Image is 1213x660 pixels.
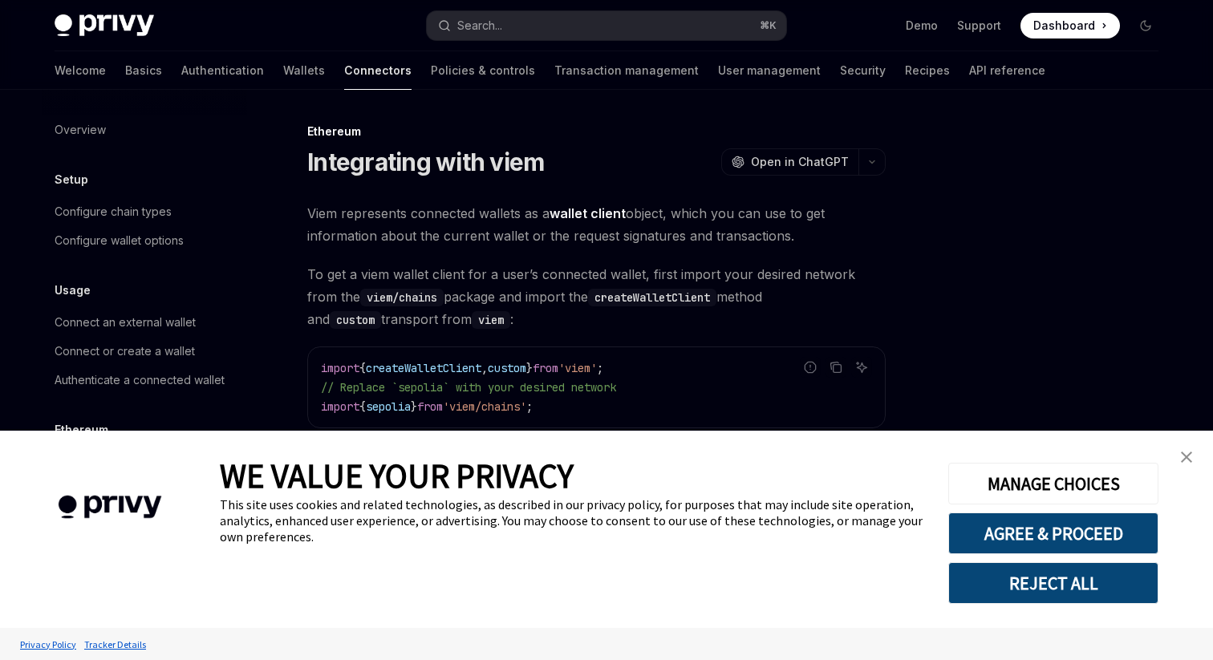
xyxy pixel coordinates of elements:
[55,313,196,332] div: Connect an external wallet
[721,148,858,176] button: Open in ChatGPT
[307,148,544,176] h1: Integrating with viem
[366,399,411,414] span: sepolia
[55,202,172,221] div: Configure chain types
[481,361,488,375] span: ,
[1181,451,1192,463] img: close banner
[550,205,626,222] a: wallet client
[55,342,195,361] div: Connect or create a wallet
[360,289,444,306] code: viem/chains
[42,226,247,255] a: Configure wallet options
[427,11,786,40] button: Search...⌘K
[851,357,872,378] button: Ask AI
[220,455,574,496] span: WE VALUE YOUR PRIVACY
[411,399,417,414] span: }
[1033,18,1095,34] span: Dashboard
[42,308,247,337] a: Connect an external wallet
[55,170,88,189] h5: Setup
[307,123,886,140] div: Ethereum
[533,361,558,375] span: from
[906,18,938,34] a: Demo
[321,399,359,414] span: import
[55,231,184,250] div: Configure wallet options
[526,399,533,414] span: ;
[125,51,162,90] a: Basics
[760,19,777,32] span: ⌘ K
[957,18,1001,34] a: Support
[597,361,603,375] span: ;
[42,197,247,226] a: Configure chain types
[366,361,481,375] span: createWalletClient
[42,366,247,395] a: Authenticate a connected wallet
[550,205,626,221] strong: wallet client
[55,420,108,439] h5: Ethereum
[42,115,247,144] a: Overview
[42,337,247,366] a: Connect or create a wallet
[588,289,716,306] code: createWalletClient
[443,399,526,414] span: 'viem/chains'
[417,399,443,414] span: from
[283,51,325,90] a: Wallets
[948,562,1158,604] button: REJECT ALL
[488,361,526,375] span: custom
[800,357,821,378] button: Report incorrect code
[359,399,366,414] span: {
[526,361,533,375] span: }
[1170,441,1203,473] a: close banner
[55,370,225,390] div: Authenticate a connected wallet
[55,14,154,37] img: dark logo
[359,361,366,375] span: {
[330,311,381,329] code: custom
[307,202,886,247] span: Viem represents connected wallets as a object, which you can use to get information about the cur...
[948,512,1158,554] button: AGREE & PROCEED
[24,472,196,542] img: company logo
[472,311,510,329] code: viem
[321,380,616,395] span: // Replace `sepolia` with your desired network
[826,357,846,378] button: Copy the contents from the code block
[969,51,1045,90] a: API reference
[55,281,91,300] h5: Usage
[80,630,150,658] a: Tracker Details
[718,51,821,90] a: User management
[905,51,950,90] a: Recipes
[840,51,886,90] a: Security
[16,630,80,658] a: Privacy Policy
[55,51,106,90] a: Welcome
[1133,13,1158,38] button: Toggle dark mode
[55,120,106,140] div: Overview
[431,51,535,90] a: Policies & controls
[321,361,359,375] span: import
[220,496,924,545] div: This site uses cookies and related technologies, as described in our privacy policy, for purposes...
[181,51,264,90] a: Authentication
[948,463,1158,504] button: MANAGE CHOICES
[344,51,412,90] a: Connectors
[307,263,886,330] span: To get a viem wallet client for a user’s connected wallet, first import your desired network from...
[554,51,699,90] a: Transaction management
[558,361,597,375] span: 'viem'
[751,154,849,170] span: Open in ChatGPT
[457,16,502,35] div: Search...
[1020,13,1120,38] a: Dashboard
